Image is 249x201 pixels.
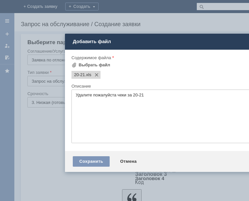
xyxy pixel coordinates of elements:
span: 20-21.xls [74,72,85,77]
div: Выбрать файл [79,62,110,68]
span: 20-21.xls [85,72,91,77]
